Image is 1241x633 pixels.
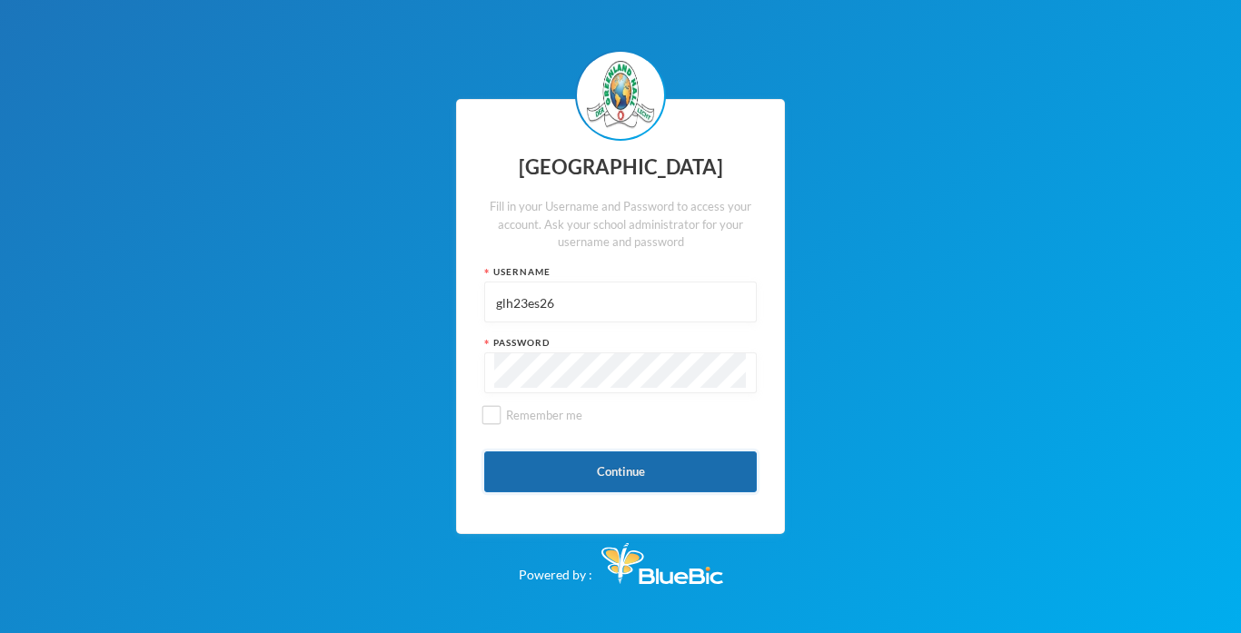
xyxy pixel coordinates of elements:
[484,451,757,492] button: Continue
[484,336,757,350] div: Password
[484,265,757,279] div: Username
[484,198,757,252] div: Fill in your Username and Password to access your account. Ask your school administrator for your...
[499,408,590,422] span: Remember me
[601,543,723,584] img: Bluebic
[484,150,757,185] div: [GEOGRAPHIC_DATA]
[519,534,723,584] div: Powered by :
